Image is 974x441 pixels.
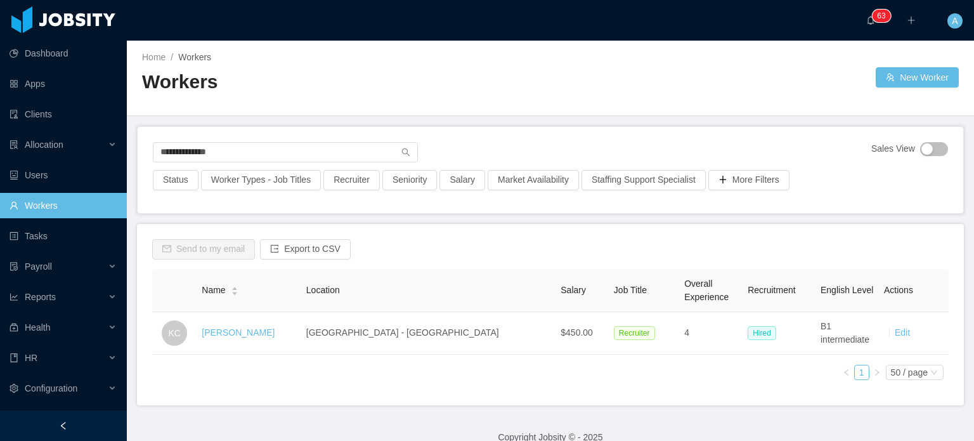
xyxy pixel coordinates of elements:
a: icon: robotUsers [10,162,117,188]
span: Overall Experience [684,279,729,302]
span: Location [306,285,340,295]
i: icon: setting [10,384,18,393]
button: icon: plusMore Filters [708,170,789,190]
button: Status [153,170,198,190]
i: icon: file-protect [10,262,18,271]
a: Home [142,52,166,62]
i: icon: left [843,369,850,376]
button: icon: exportExport to CSV [260,239,351,260]
a: Edit [895,327,910,338]
i: icon: solution [10,140,18,149]
i: icon: caret-down [231,290,238,294]
i: icon: medicine-box [10,323,18,332]
span: Actions [884,285,913,295]
button: icon: usergroup-addNew Worker [876,67,959,88]
sup: 63 [872,10,890,22]
span: English Level [821,285,873,295]
span: KC [168,320,180,346]
a: icon: userWorkers [10,193,117,218]
li: 1 [854,365,869,380]
li: Next Page [869,365,885,380]
span: Reports [25,292,56,302]
i: icon: book [10,353,18,362]
i: icon: plus [907,16,916,25]
a: Hired [748,327,781,338]
p: 6 [877,10,881,22]
a: icon: profileTasks [10,223,117,249]
p: 3 [881,10,886,22]
span: Name [202,284,225,297]
span: Allocation [25,140,63,150]
span: Hired [748,326,776,340]
i: icon: right [873,369,881,376]
span: Configuration [25,383,77,393]
button: Staffing Support Specialist [581,170,706,190]
a: icon: pie-chartDashboard [10,41,117,66]
td: 4 [679,312,743,355]
span: A [952,13,958,29]
span: Workers [178,52,211,62]
a: icon: appstoreApps [10,71,117,96]
button: Market Availability [488,170,579,190]
a: [PERSON_NAME] [202,327,275,338]
span: / [171,52,173,62]
span: Job Title [614,285,647,295]
span: Salary [561,285,586,295]
div: Sort [231,285,238,294]
span: Payroll [25,261,52,272]
a: 1 [855,365,869,379]
button: Recruiter [323,170,380,190]
button: Seniority [382,170,437,190]
i: icon: search [401,148,410,157]
span: $450.00 [561,327,593,338]
span: Sales View [871,142,915,156]
li: Previous Page [839,365,854,380]
div: 50 / page [891,365,928,379]
td: B1 intermediate [815,312,879,355]
td: [GEOGRAPHIC_DATA] - [GEOGRAPHIC_DATA] [301,312,555,355]
span: HR [25,353,37,363]
i: icon: caret-up [231,286,238,289]
i: icon: line-chart [10,293,18,301]
i: icon: down [930,369,938,378]
button: Salary [439,170,485,190]
button: Worker Types - Job Titles [201,170,321,190]
span: Recruitment [748,285,795,295]
i: icon: bell [866,16,875,25]
span: Recruiter [614,326,655,340]
h2: Workers [142,69,550,95]
span: Health [25,322,50,332]
a: icon: auditClients [10,102,117,127]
